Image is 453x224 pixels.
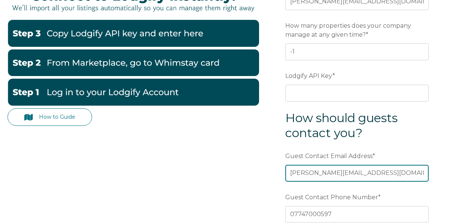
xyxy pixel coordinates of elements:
span: How should guests contact you? [285,111,398,140]
span: How many properties does your company manage at any given time? [285,20,411,40]
span: Guest Contact Phone Number [285,191,378,203]
img: Lodgify3 [7,20,259,47]
img: Lodgify2 [7,49,259,76]
span: Lodgify API Key [285,70,332,82]
span: Guest Contact Email Address [285,150,373,162]
img: Lodgify1 [7,79,259,106]
a: How to Guide [7,108,92,126]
